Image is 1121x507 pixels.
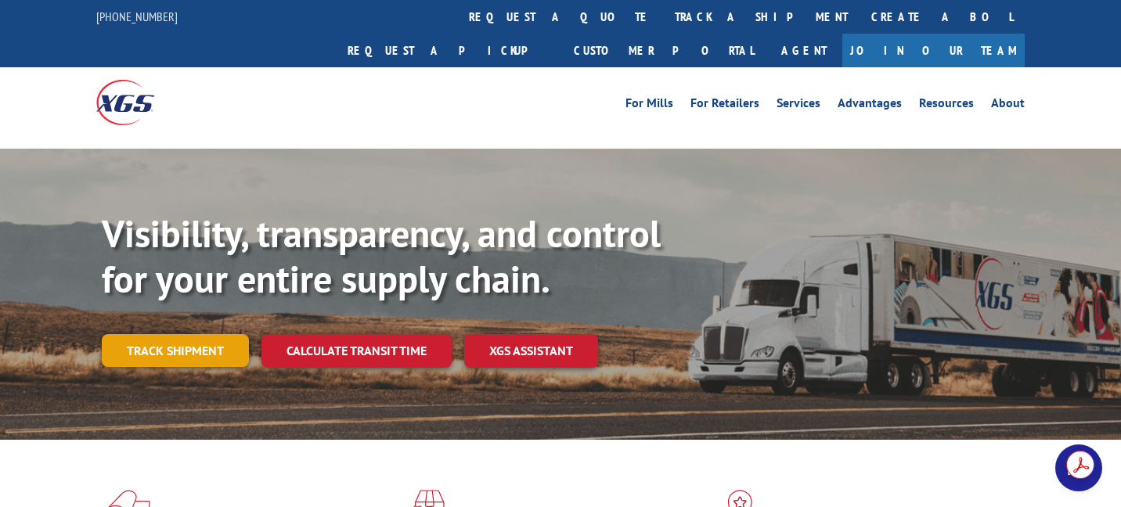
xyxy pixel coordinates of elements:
[96,9,178,24] a: [PHONE_NUMBER]
[1055,444,1102,491] div: Open chat
[842,34,1025,67] a: Join Our Team
[464,334,598,368] a: XGS ASSISTANT
[919,97,974,114] a: Resources
[690,97,759,114] a: For Retailers
[102,209,661,303] b: Visibility, transparency, and control for your entire supply chain.
[336,34,562,67] a: Request a pickup
[777,97,820,114] a: Services
[562,34,766,67] a: Customer Portal
[102,334,249,367] a: Track shipment
[991,97,1025,114] a: About
[766,34,842,67] a: Agent
[838,97,902,114] a: Advantages
[261,334,452,368] a: Calculate transit time
[625,97,673,114] a: For Mills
